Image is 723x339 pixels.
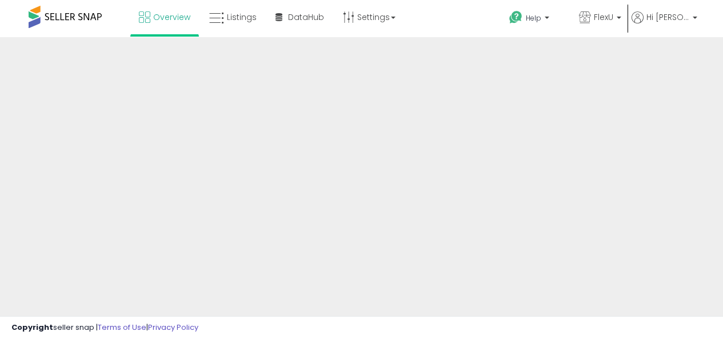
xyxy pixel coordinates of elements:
[227,11,257,23] span: Listings
[500,2,569,37] a: Help
[153,11,190,23] span: Overview
[632,11,697,37] a: Hi [PERSON_NAME]
[98,322,146,333] a: Terms of Use
[509,10,523,25] i: Get Help
[148,322,198,333] a: Privacy Policy
[288,11,324,23] span: DataHub
[11,322,198,333] div: seller snap | |
[526,13,541,23] span: Help
[646,11,689,23] span: Hi [PERSON_NAME]
[594,11,613,23] span: FlexU
[11,322,53,333] strong: Copyright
